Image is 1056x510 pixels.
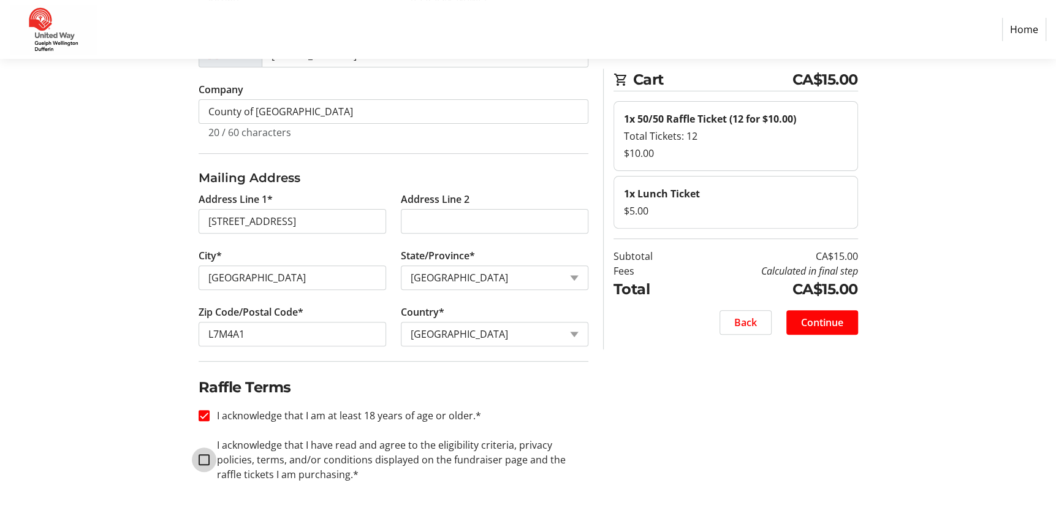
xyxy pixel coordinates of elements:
[633,69,792,91] span: Cart
[199,305,303,319] label: Zip Code/Postal Code*
[613,264,684,278] td: Fees
[401,248,475,263] label: State/Province*
[210,408,481,423] label: I acknowledge that I am at least 18 years of age or older.*
[624,146,848,161] div: $10.00
[401,305,444,319] label: Country*
[10,5,97,54] img: United Way Guelph Wellington Dufferin's Logo
[786,310,858,335] button: Continue
[684,249,858,264] td: CA$15.00
[199,192,273,207] label: Address Line 1*
[613,249,684,264] td: Subtotal
[199,169,588,187] h3: Mailing Address
[210,438,588,482] label: I acknowledge that I have read and agree to the eligibility criteria, privacy policies, terms, an...
[401,192,469,207] label: Address Line 2
[199,322,386,346] input: Zip or Postal Code
[199,82,243,97] label: Company
[624,204,848,218] div: $5.00
[199,248,222,263] label: City*
[624,112,796,126] strong: 1x 50/50 Raffle Ticket (12 for $10.00)
[199,265,386,290] input: City
[613,278,684,300] td: Total
[734,315,757,330] span: Back
[792,69,858,91] span: CA$15.00
[684,264,858,278] td: Calculated in final step
[624,129,848,143] div: Total Tickets: 12
[1002,18,1046,41] a: Home
[624,187,700,200] strong: 1x Lunch Ticket
[199,376,588,398] h2: Raffle Terms
[720,310,772,335] button: Back
[801,315,843,330] span: Continue
[684,278,858,300] td: CA$15.00
[208,126,291,139] tr-character-limit: 20 / 60 characters
[199,209,386,234] input: Address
